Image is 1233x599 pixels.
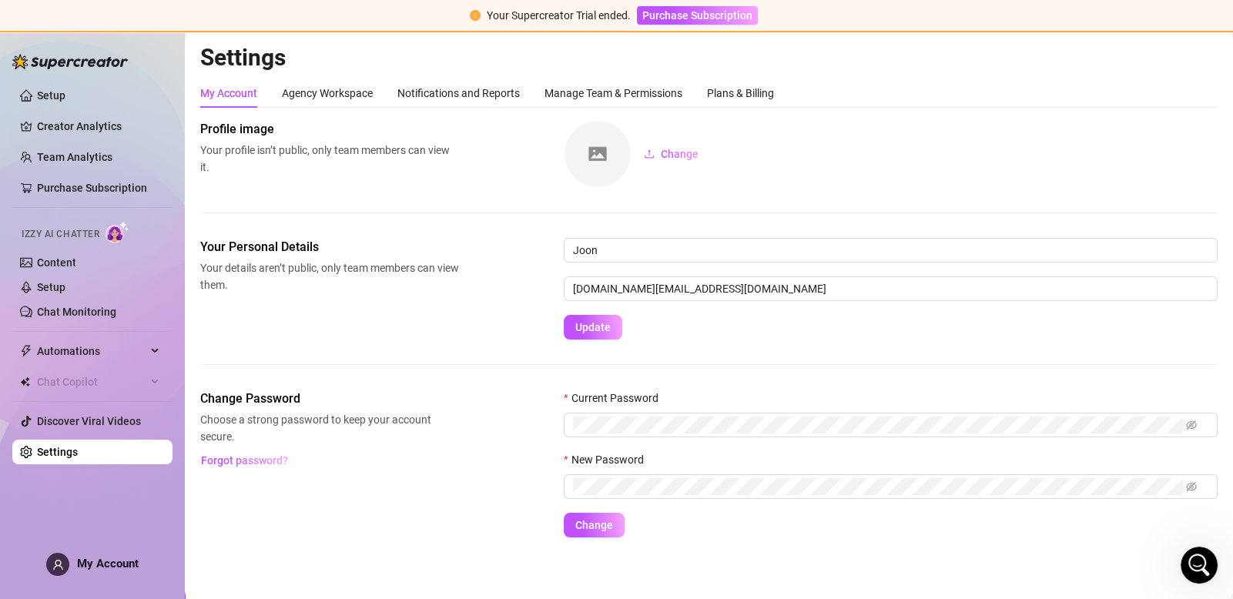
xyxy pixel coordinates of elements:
[564,315,622,340] button: Update
[10,6,39,35] button: go back
[637,9,758,22] a: Purchase Subscription
[248,65,296,99] div: Joon
[75,19,192,35] p: The team can also help
[632,142,711,166] button: Change
[75,8,175,19] h1: [PERSON_NAME]
[1186,481,1197,492] span: eye-invisible
[12,65,296,111] div: Mochi says…
[642,9,752,22] span: Purchase Subscription
[200,448,288,473] button: Forgot password?
[44,8,69,33] img: Profile image for Ella
[661,148,699,160] span: Change
[37,89,65,102] a: Setup
[564,390,668,407] label: Current Password
[200,390,459,408] span: Change Password
[564,513,625,537] button: Change
[25,119,240,179] div: What's the email address of the affected person? If this issue involves someone from your team, p...
[564,276,1218,301] input: Enter new email
[12,54,128,69] img: logo-BBDzfeDw.svg
[52,559,64,571] span: user
[397,85,520,102] div: Notifications and Reports
[37,182,147,194] a: Purchase Subscription
[200,85,257,102] div: My Account
[200,120,459,139] span: Profile image
[707,85,774,102] div: Plans & Billing
[25,347,240,453] div: Also include a short explanation and the steps you took to see the problem, that would be super h...
[73,481,85,494] button: Upload attachment
[37,114,160,139] a: Creator Analytics
[37,256,76,269] a: Content
[77,557,139,571] span: My Account
[12,285,296,496] div: Ella says…
[564,451,653,468] label: New Password
[13,449,295,475] textarea: Message…
[25,188,240,218] div: If it's related to billing, please provide the email linked to the subscription.
[637,6,758,25] button: Purchase Subscription
[22,227,99,242] span: Izzy AI Chatter
[200,259,459,293] span: Your details aren’t public, only team members can view them.
[241,6,270,35] button: Home
[565,121,631,187] img: square-placeholder.png
[200,43,1218,72] h2: Settings
[201,454,288,467] span: Forgot password?
[12,285,253,462] div: Please send us a screenshot of the error message or issue you're experiencing.Also include a shor...
[12,239,296,286] div: Mochi says…
[37,151,112,163] a: Team Analytics
[12,110,253,227] div: What's the email address of the affected person? If this issue involves someone from your team, p...
[270,6,298,34] div: Close
[37,281,65,293] a: Setup
[24,481,36,494] button: Emoji picker
[25,294,240,340] div: Please send us a screenshot of the error message or issue you're experiencing.
[1186,420,1197,430] span: eye-invisible
[564,238,1218,263] input: Enter name
[573,417,1183,433] input: Current Password
[200,411,459,445] span: Choose a strong password to keep your account secure.
[575,321,611,333] span: Update
[644,149,655,159] span: upload
[95,249,283,262] a: [EMAIL_ADDRESS][DOMAIN_NAME]
[1181,547,1218,584] iframe: Intercom live chat
[282,85,373,102] div: Agency Workspace
[487,9,631,22] span: Your Supercreator Trial ended.
[49,481,61,494] button: Gif picker
[82,239,296,273] div: [EMAIL_ADDRESS][DOMAIN_NAME]
[260,74,283,89] div: Joon
[544,85,682,102] div: Manage Team & Permissions
[470,10,481,21] span: exclamation-circle
[264,475,289,500] button: Send a message…
[200,142,459,176] span: Your profile isn’t public, only team members can view it.
[12,110,296,239] div: Ella says…
[200,238,459,256] span: Your Personal Details
[106,221,129,243] img: AI Chatter
[573,478,1183,495] input: New Password
[575,519,613,531] span: Change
